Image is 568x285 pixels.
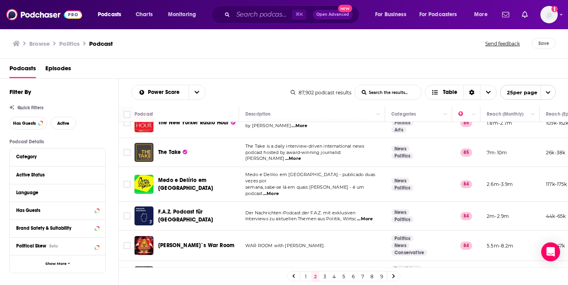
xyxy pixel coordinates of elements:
[9,62,36,78] span: Podcasts
[377,272,385,281] a: 9
[158,176,236,192] a: Medo e Delírio em [GEOGRAPHIC_DATA]
[487,120,512,126] p: 1.8m-2.7m
[89,40,113,47] h3: Podcast
[487,149,507,156] p: 7m-10m
[123,149,131,156] span: Toggle select row
[16,187,99,197] button: Language
[292,9,306,20] span: ⌘ K
[302,272,310,281] a: 1
[123,242,131,249] span: Toggle select row
[163,8,206,21] button: open menu
[135,175,153,194] img: Medo e Delírio em Brasília
[532,38,556,49] button: Save
[460,212,472,220] p: 84
[135,206,153,225] img: F.A.Z. Podcast für Deutschland
[245,172,375,184] span: Medo e Delírio em [GEOGRAPHIC_DATA] - publicado duas vezes por
[499,8,512,21] a: Show notifications dropdown
[359,272,366,281] a: 7
[16,225,92,231] div: Brand Safety & Suitability
[419,9,457,20] span: For Podcasters
[16,243,46,249] span: Political Skew
[6,7,82,22] img: Podchaser - Follow, Share and Rate Podcasts
[158,208,213,223] span: F.A.Z. Podcast für [GEOGRAPHIC_DATA]
[136,9,153,20] span: Charts
[158,177,213,191] span: Medo e Delírio em [GEOGRAPHIC_DATA]
[158,148,187,156] a: The Take
[541,242,560,261] div: Open Intercom Messenger
[391,178,409,184] a: News
[158,119,229,126] span: The New Yorker Radio Hour
[391,120,413,126] a: Politics
[16,172,94,178] div: Active Status
[460,180,472,188] p: 84
[168,9,196,20] span: Monitoring
[474,9,488,20] span: More
[441,110,450,119] button: Column Actions
[123,212,131,219] span: Toggle select row
[131,8,157,21] a: Charts
[340,272,348,281] a: 5
[135,143,153,162] img: The Take
[57,121,69,126] span: Active
[29,40,50,47] h3: Browse
[16,208,92,213] div: Has Guests
[487,242,514,249] p: 5.5m-8.2m
[414,8,469,21] button: open menu
[16,170,99,180] button: Active Status
[370,8,416,21] button: open menu
[425,85,497,100] button: Choose View
[123,119,131,126] span: Toggle select row
[469,8,497,21] button: open menu
[391,266,422,272] a: True Crime
[487,109,523,119] div: Reach (Monthly)
[13,121,36,126] span: Has Guests
[49,244,58,249] div: Beta
[245,123,291,128] span: by [PERSON_NAME]
[245,243,325,248] span: WAR ROOM with [PERSON_NAME].
[9,88,31,96] h2: Filter By
[131,85,206,100] h2: Choose List sort
[321,272,329,281] a: 3
[245,216,357,221] span: Interviews zu aktuellen Themen aus Politik, Wirtsc
[245,184,364,196] span: semana, sabe-se lá em quais [PERSON_NAME] - é um podcast
[135,113,153,132] img: The New Yorker Radio Hour
[501,86,537,99] span: 25 per page
[132,90,189,95] button: open menu
[357,216,373,222] span: ...More
[375,9,406,20] span: For Business
[16,205,99,215] button: Has Guests
[291,90,351,96] div: 87,902 podcast results
[16,223,99,233] button: Brand Safety & Suitability
[45,62,71,78] a: Episodes
[158,242,234,249] span: [PERSON_NAME]`s War Room
[487,213,509,219] p: 2m-2.9m
[16,152,99,161] button: Category
[158,208,236,224] a: F.A.Z. Podcast für [GEOGRAPHIC_DATA]
[59,40,80,47] h1: Politics
[460,148,472,156] p: 85
[391,153,413,159] a: Politics
[135,236,153,255] a: Bannon`s War Room
[391,185,413,191] a: Politics
[16,154,94,159] div: Category
[311,272,319,281] a: 2
[551,6,558,12] svg: Add a profile image
[487,181,513,187] p: 2.6m-3.9m
[291,123,307,129] span: ...More
[540,6,558,23] button: Show profile menu
[374,110,383,119] button: Column Actions
[285,156,301,162] span: ...More
[528,110,538,119] button: Column Actions
[469,110,478,119] button: Column Actions
[92,8,131,21] button: open menu
[460,242,472,249] p: 84
[9,139,106,144] p: Podcast Details
[349,272,357,281] a: 6
[135,109,153,119] div: Podcast
[391,146,409,152] a: News
[50,117,76,129] button: Active
[245,117,369,122] span: Profiles, storytelling and insightful conversations, hosted
[158,119,235,127] a: The New Yorker Radio Hour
